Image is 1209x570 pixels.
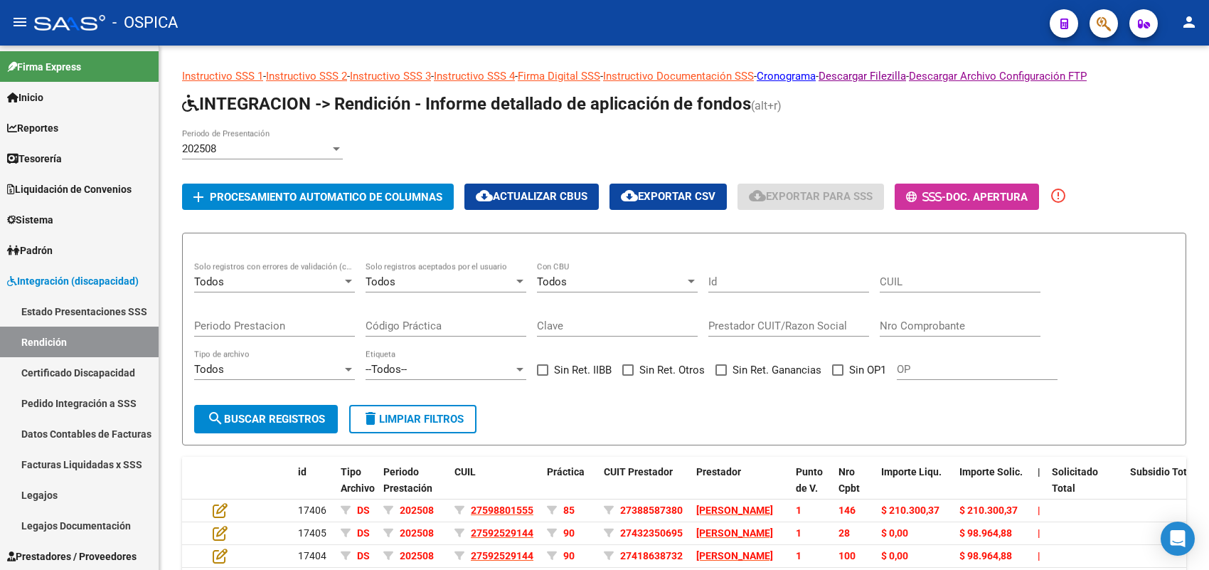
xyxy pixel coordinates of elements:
[895,184,1039,210] button: -Doc. Apertura
[881,527,908,539] span: $ 0,00
[609,184,727,210] button: Exportar CSV
[598,457,691,519] datatable-header-cell: CUIT Prestador
[620,527,683,539] span: 27432350695
[362,413,464,426] span: Limpiar filtros
[400,505,434,516] span: 202508
[875,457,954,519] datatable-header-cell: Importe Liqu.
[335,457,378,519] datatable-header-cell: Tipo Archivo
[350,70,431,83] a: Instructivo SSS 3
[434,70,515,83] a: Instructivo SSS 4
[471,550,533,561] span: 27592529144
[1050,187,1067,204] mat-icon: error_outline
[838,505,856,516] span: 146
[620,550,683,561] span: 27418638732
[696,466,741,477] span: Prestador
[449,457,541,519] datatable-header-cell: CUIL
[7,273,139,289] span: Integración (discapacidad)
[537,275,567,288] span: Todos
[362,410,379,427] mat-icon: delete
[378,457,449,519] datatable-header-cell: Periodo Prestación
[881,505,939,516] span: $ 210.300,37
[796,550,801,561] span: 1
[11,14,28,31] mat-icon: menu
[547,466,585,477] span: Práctica
[1038,550,1040,561] span: |
[383,466,432,494] span: Periodo Prestación
[182,142,216,155] span: 202508
[819,70,906,83] a: Descargar Filezilla
[341,466,375,494] span: Tipo Archivo
[476,187,493,204] mat-icon: cloud_download
[357,505,370,516] span: DS
[194,363,224,376] span: Todos
[1130,466,1195,477] span: Subsidio Total
[749,187,766,204] mat-icon: cloud_download
[554,361,612,379] span: Sin Ret. IIBB
[454,466,476,477] span: CUIL
[954,457,1032,519] datatable-header-cell: Importe Solic.
[959,550,1012,561] span: $ 98.964,88
[906,191,946,204] span: -
[349,405,476,433] button: Limpiar filtros
[1038,527,1040,539] span: |
[1046,457,1124,519] datatable-header-cell: Solicitado Total
[563,550,575,561] span: 90
[696,550,773,561] span: [PERSON_NAME]
[518,70,600,83] a: Firma Digital SSS
[476,190,587,203] span: Actualizar CBUs
[7,151,62,167] span: Tesorería
[266,70,347,83] a: Instructivo SSS 2
[190,189,207,206] mat-icon: add
[796,466,823,494] span: Punto de V.
[757,70,816,83] a: Cronograma
[357,527,370,539] span: DS
[400,550,434,561] span: 202508
[790,457,833,519] datatable-header-cell: Punto de V.
[909,70,1087,83] a: Descargar Archivo Configuración FTP
[298,502,329,519] div: 17406
[541,457,598,519] datatable-header-cell: Práctica
[849,361,886,379] span: Sin OP1
[7,90,43,105] span: Inicio
[292,457,335,519] datatable-header-cell: id
[796,505,801,516] span: 1
[471,527,533,539] span: 27592529144
[471,505,533,516] span: 27598801555
[691,457,790,519] datatable-header-cell: Prestador
[1161,522,1195,556] div: Open Intercom Messenger
[881,550,908,561] span: $ 0,00
[194,405,338,433] button: Buscar registros
[1181,14,1198,31] mat-icon: person
[563,527,575,539] span: 90
[639,361,705,379] span: Sin Ret. Otros
[604,466,673,477] span: CUIT Prestador
[400,527,434,539] span: 202508
[182,94,751,114] span: INTEGRACION -> Rendición - Informe detallado de aplicación de fondos
[946,191,1028,204] span: Doc. Apertura
[751,99,782,112] span: (alt+r)
[7,181,132,197] span: Liquidación de Convenios
[621,187,638,204] mat-icon: cloud_download
[959,527,1012,539] span: $ 98.964,88
[366,275,395,288] span: Todos
[357,550,370,561] span: DS
[7,120,58,136] span: Reportes
[1038,505,1040,516] span: |
[298,548,329,564] div: 17404
[366,363,407,376] span: --Todos--
[733,361,821,379] span: Sin Ret. Ganancias
[959,466,1023,477] span: Importe Solic.
[796,527,801,539] span: 1
[620,505,683,516] span: 27388587380
[959,505,1018,516] span: $ 210.300,37
[1124,457,1203,519] datatable-header-cell: Subsidio Total
[207,410,224,427] mat-icon: search
[7,243,53,258] span: Padrón
[112,7,178,38] span: - OSPICA
[621,190,715,203] span: Exportar CSV
[210,191,442,204] span: Procesamiento automatico de columnas
[7,59,81,75] span: Firma Express
[7,212,53,228] span: Sistema
[298,525,329,542] div: 17405
[881,466,942,477] span: Importe Liqu.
